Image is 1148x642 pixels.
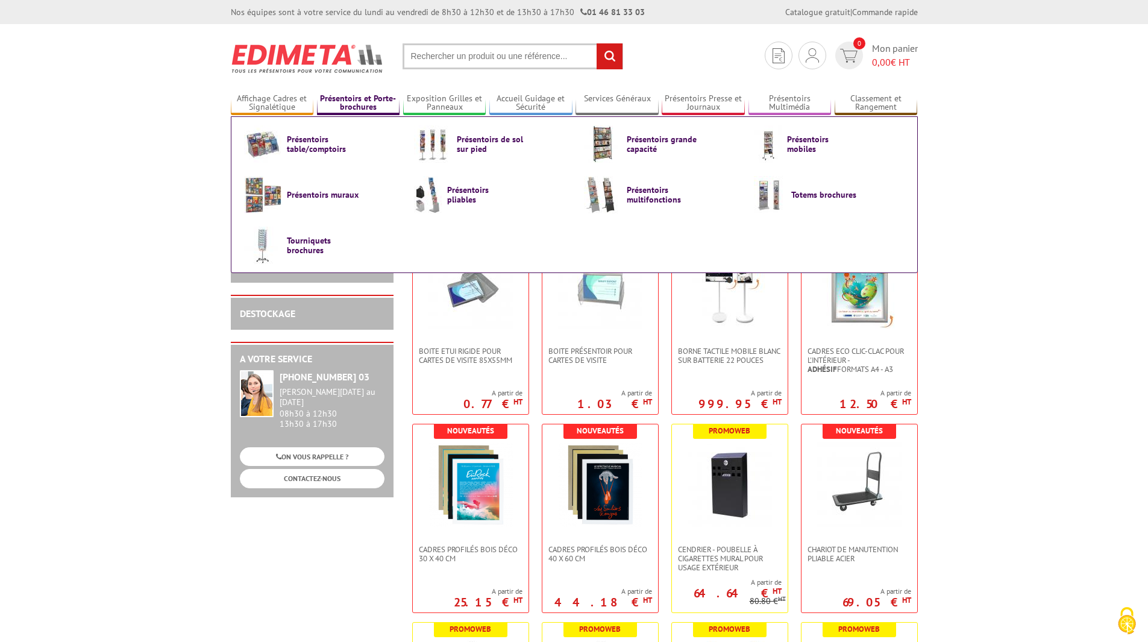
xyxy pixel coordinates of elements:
span: Borne tactile mobile blanc sur batterie 22 pouces [678,347,782,365]
a: Présentoirs multifonctions [584,176,735,213]
a: Exposition Grilles et Panneaux [403,93,486,113]
sup: HT [513,397,522,407]
img: Présentoirs muraux [244,176,281,213]
span: Présentoirs multifonctions [627,185,699,204]
span: Boite présentoir pour Cartes de Visite [548,347,652,365]
a: Totems brochures [754,176,905,213]
span: Mon panier [872,42,918,69]
b: Nouveautés [836,426,883,436]
b: Promoweb [579,624,621,634]
a: Cadres Eco Clic-Clac pour l'intérieur -Adhésifformats A4 - A3 [801,347,917,374]
a: Commande rapide [852,7,918,17]
span: Chariot de manutention pliable acier [808,545,911,563]
a: Affichage Cadres et Signalétique [231,93,314,113]
img: Cookies (fenêtre modale) [1112,606,1142,636]
a: devis rapide 0 Mon panier 0,00€ HT [832,42,918,69]
img: Présentoirs multifonctions [584,176,621,213]
a: Présentoirs Multimédia [748,93,832,113]
input: rechercher [597,43,623,69]
span: A partir de [554,587,652,596]
img: Cadres Eco Clic-Clac pour l'intérieur - <strong>Adhésif</strong> formats A4 - A3 [817,244,902,329]
a: DESTOCKAGE [240,307,295,319]
img: widget-service.jpg [240,370,274,417]
img: Présentoirs table/comptoirs [244,125,281,163]
img: Boite Etui rigide pour Cartes de Visite 85x55mm [428,244,513,329]
a: Services Généraux [576,93,659,113]
span: Cadres Profilés Bois Déco 30 x 40 cm [419,545,522,563]
button: Cookies (fenêtre modale) [1106,601,1148,642]
span: Présentoirs muraux [287,190,359,200]
img: Tourniquets brochures [244,227,281,264]
img: Cadres Profilés Bois Déco 40 x 60 cm [558,442,642,527]
span: A partir de [454,587,522,596]
span: Boite Etui rigide pour Cartes de Visite 85x55mm [419,347,522,365]
h2: A votre service [240,354,384,365]
span: A partir de [577,388,652,398]
img: Présentoirs pliables [414,176,442,213]
img: Cadres Profilés Bois Déco 30 x 40 cm [428,442,513,527]
a: ON VOUS RAPPELLE ? [240,447,384,466]
img: Chariot de manutention pliable acier [817,442,902,527]
span: Présentoirs pliables [447,185,519,204]
a: Boite présentoir pour Cartes de Visite [542,347,658,365]
img: CENDRIER - POUBELLE À CIGARETTES MURAL POUR USAGE EXTÉRIEUR [688,442,772,527]
img: devis rapide [840,49,858,63]
span: Présentoirs grande capacité [627,134,699,154]
b: Promoweb [450,624,491,634]
img: Présentoirs mobiles [754,125,782,163]
a: Boite Etui rigide pour Cartes de Visite 85x55mm [413,347,529,365]
img: Borne tactile mobile blanc sur batterie 22 pouces [688,244,772,329]
img: Présentoirs de sol sur pied [414,125,451,163]
a: CENDRIER - POUBELLE À CIGARETTES MURAL POUR USAGE EXTÉRIEUR [672,545,788,572]
a: Chariot de manutention pliable acier [801,545,917,563]
img: Présentoirs grande capacité [584,125,621,163]
span: Cadres Eco Clic-Clac pour l'intérieur - formats A4 - A3 [808,347,911,374]
sup: HT [643,397,652,407]
p: 64.64 € [694,590,782,597]
span: 0 [853,37,865,49]
a: Tourniquets brochures [244,227,395,264]
a: Classement et Rangement [835,93,918,113]
p: 12.50 € [839,400,911,408]
a: Cadres Profilés Bois Déco 30 x 40 cm [413,545,529,563]
b: Promoweb [709,426,750,436]
span: A partir de [842,587,911,596]
sup: HT [643,595,652,605]
a: Présentoirs table/comptoirs [244,125,395,163]
sup: HT [902,397,911,407]
p: 80.80 € [750,597,786,606]
span: A partir de [672,577,782,587]
strong: Adhésif [808,364,837,374]
p: 0.77 € [463,400,522,408]
div: [PERSON_NAME][DATE] au [DATE] [280,387,384,408]
a: Accueil Guidage et Sécurité [489,93,572,113]
span: A partir de [698,388,782,398]
sup: HT [773,397,782,407]
a: Catalogue gratuit [785,7,850,17]
p: 69.05 € [842,599,911,606]
img: Boite présentoir pour Cartes de Visite [558,244,642,329]
a: Présentoirs de sol sur pied [414,125,565,163]
b: Nouveautés [447,426,494,436]
span: 0,00 [872,56,891,68]
sup: HT [902,595,911,605]
span: A partir de [839,388,911,398]
img: Edimeta [231,36,384,81]
span: Présentoirs table/comptoirs [287,134,359,154]
a: Présentoirs pliables [414,176,565,213]
input: Rechercher un produit ou une référence... [403,43,623,69]
p: 25.15 € [454,599,522,606]
img: Totems brochures [754,176,786,213]
b: Nouveautés [577,426,624,436]
a: Présentoirs grande capacité [584,125,735,163]
div: 08h30 à 12h30 13h30 à 17h30 [280,387,384,429]
img: devis rapide [806,48,819,63]
strong: 01 46 81 33 03 [580,7,645,17]
a: CONTACTEZ-NOUS [240,469,384,488]
a: Présentoirs et Porte-brochures [317,93,400,113]
p: 44.18 € [554,599,652,606]
div: | [785,6,918,18]
span: CENDRIER - POUBELLE À CIGARETTES MURAL POUR USAGE EXTÉRIEUR [678,545,782,572]
span: A partir de [463,388,522,398]
a: Présentoirs Presse et Journaux [662,93,745,113]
